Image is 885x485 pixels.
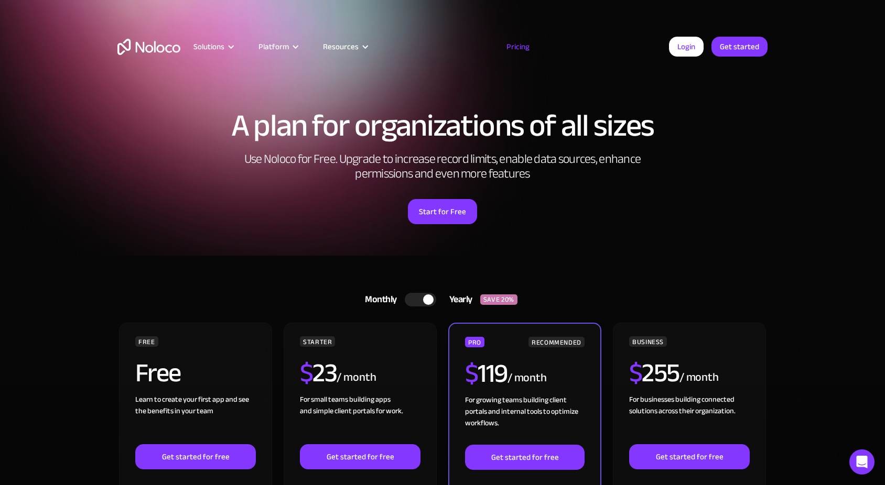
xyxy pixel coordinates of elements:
[408,199,477,224] a: Start for Free
[679,369,719,386] div: / month
[245,40,310,53] div: Platform
[629,444,750,469] a: Get started for free
[508,370,547,387] div: / month
[465,349,478,398] span: $
[310,40,380,53] div: Resources
[465,360,508,387] h2: 119
[300,336,335,347] div: STARTER
[352,292,405,307] div: Monthly
[337,369,376,386] div: / month
[300,360,337,386] h2: 23
[493,40,543,53] a: Pricing
[180,40,245,53] div: Solutions
[300,394,420,444] div: For small teams building apps and simple client portals for work. ‍
[629,348,642,398] span: $
[711,37,768,57] a: Get started
[135,336,158,347] div: FREE
[436,292,480,307] div: Yearly
[849,449,875,475] div: Open Intercom Messenger
[117,110,768,141] h1: A plan for organizations of all sizes
[117,39,180,55] a: home
[629,394,750,444] div: For businesses building connected solutions across their organization. ‍
[629,336,667,347] div: BUSINESS
[629,360,679,386] h2: 255
[480,294,517,305] div: SAVE 20%
[233,152,652,181] h2: Use Noloco for Free. Upgrade to increase record limits, enable data sources, enhance permissions ...
[669,37,704,57] a: Login
[193,40,224,53] div: Solutions
[135,360,181,386] h2: Free
[135,444,256,469] a: Get started for free
[135,394,256,444] div: Learn to create your first app and see the benefits in your team ‍
[465,337,484,347] div: PRO
[300,348,313,398] span: $
[528,337,585,347] div: RECOMMENDED
[465,445,585,470] a: Get started for free
[300,444,420,469] a: Get started for free
[258,40,289,53] div: Platform
[323,40,359,53] div: Resources
[465,394,585,445] div: For growing teams building client portals and internal tools to optimize workflows.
